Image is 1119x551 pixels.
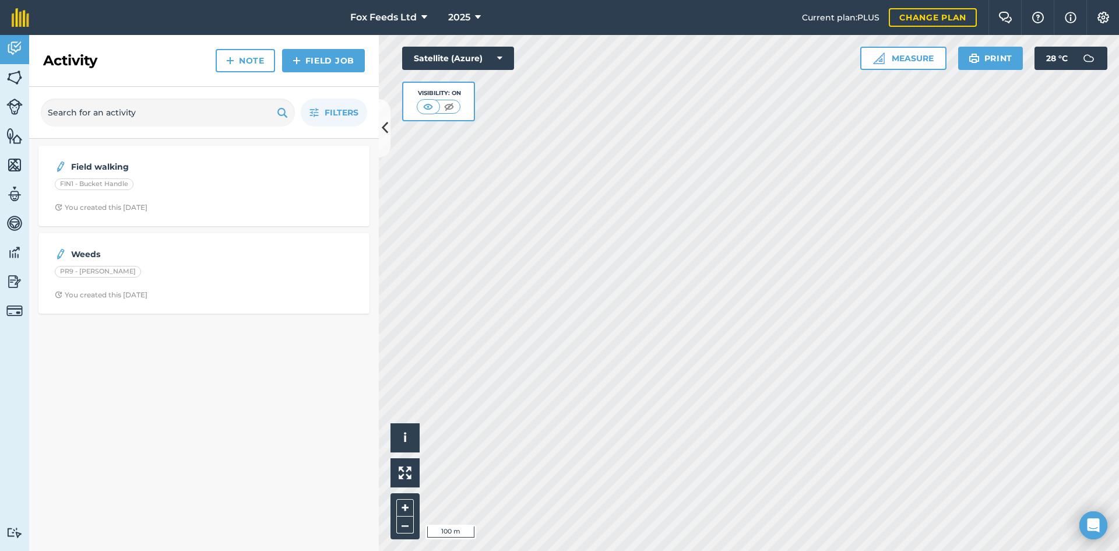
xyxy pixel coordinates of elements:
[402,47,514,70] button: Satellite (Azure)
[6,69,23,86] img: svg+xml;base64,PHN2ZyB4bWxucz0iaHR0cDovL3d3dy53My5vcmcvMjAwMC9zdmciIHdpZHRoPSI1NiIgaGVpZ2h0PSI2MC...
[55,266,141,278] div: PR9 - [PERSON_NAME]
[403,430,407,445] span: i
[6,127,23,145] img: svg+xml;base64,PHN2ZyB4bWxucz0iaHR0cDovL3d3dy53My5vcmcvMjAwMC9zdmciIHdpZHRoPSI1NiIgaGVpZ2h0PSI2MC...
[958,47,1023,70] button: Print
[6,99,23,115] img: svg+xml;base64,PD94bWwgdmVyc2lvbj0iMS4wIiBlbmNvZGluZz0idXRmLTgiPz4KPCEtLSBHZW5lcmF0b3I6IEFkb2JlIE...
[282,49,365,72] a: Field Job
[55,247,66,261] img: svg+xml;base64,PD94bWwgdmVyc2lvbj0iMS4wIiBlbmNvZGluZz0idXRmLTgiPz4KPCEtLSBHZW5lcmF0b3I6IEFkb2JlIE...
[969,51,980,65] img: svg+xml;base64,PHN2ZyB4bWxucz0iaHR0cDovL3d3dy53My5vcmcvMjAwMC9zdmciIHdpZHRoPSIxOSIgaGVpZ2h0PSIyNC...
[55,160,66,174] img: svg+xml;base64,PD94bWwgdmVyc2lvbj0iMS4wIiBlbmNvZGluZz0idXRmLTgiPz4KPCEtLSBHZW5lcmF0b3I6IEFkb2JlIE...
[293,54,301,68] img: svg+xml;base64,PHN2ZyB4bWxucz0iaHR0cDovL3d3dy53My5vcmcvMjAwMC9zdmciIHdpZHRoPSIxNCIgaGVpZ2h0PSIyNC...
[1031,12,1045,23] img: A question mark icon
[1065,10,1076,24] img: svg+xml;base64,PHN2ZyB4bWxucz0iaHR0cDovL3d3dy53My5vcmcvMjAwMC9zdmciIHdpZHRoPSIxNyIgaGVpZ2h0PSIxNy...
[325,106,358,119] span: Filters
[55,203,147,212] div: You created this [DATE]
[301,99,367,127] button: Filters
[55,178,133,190] div: FIN1 - Bucket Handle
[216,49,275,72] a: Note
[442,101,456,113] img: svg+xml;base64,PHN2ZyB4bWxucz0iaHR0cDovL3d3dy53My5vcmcvMjAwMC9zdmciIHdpZHRoPSI1MCIgaGVpZ2h0PSI0MC...
[55,203,62,211] img: Clock with arrow pointing clockwise
[1034,47,1107,70] button: 28 °C
[43,51,97,70] h2: Activity
[998,12,1012,23] img: Two speech bubbles overlapping with the left bubble in the forefront
[6,273,23,290] img: svg+xml;base64,PD94bWwgdmVyc2lvbj0iMS4wIiBlbmNvZGluZz0idXRmLTgiPz4KPCEtLSBHZW5lcmF0b3I6IEFkb2JlIE...
[6,215,23,232] img: svg+xml;base64,PD94bWwgdmVyc2lvbj0iMS4wIiBlbmNvZGluZz0idXRmLTgiPz4KPCEtLSBHZW5lcmF0b3I6IEFkb2JlIE...
[860,47,946,70] button: Measure
[71,160,256,173] strong: Field walking
[399,466,411,479] img: Four arrows, one pointing top left, one top right, one bottom right and the last bottom left
[45,240,363,307] a: WeedsPR9 - [PERSON_NAME]Clock with arrow pointing clockwiseYou created this [DATE]
[6,244,23,261] img: svg+xml;base64,PD94bWwgdmVyc2lvbj0iMS4wIiBlbmNvZGluZz0idXRmLTgiPz4KPCEtLSBHZW5lcmF0b3I6IEFkb2JlIE...
[6,40,23,57] img: svg+xml;base64,PD94bWwgdmVyc2lvbj0iMS4wIiBlbmNvZGluZz0idXRmLTgiPz4KPCEtLSBHZW5lcmF0b3I6IEFkb2JlIE...
[41,99,295,127] input: Search for an activity
[55,290,147,300] div: You created this [DATE]
[1077,47,1100,70] img: svg+xml;base64,PD94bWwgdmVyc2lvbj0iMS4wIiBlbmNvZGluZz0idXRmLTgiPz4KPCEtLSBHZW5lcmF0b3I6IEFkb2JlIE...
[396,499,414,517] button: +
[802,11,879,24] span: Current plan : PLUS
[226,54,234,68] img: svg+xml;base64,PHN2ZyB4bWxucz0iaHR0cDovL3d3dy53My5vcmcvMjAwMC9zdmciIHdpZHRoPSIxNCIgaGVpZ2h0PSIyNC...
[350,10,417,24] span: Fox Feeds Ltd
[421,101,435,113] img: svg+xml;base64,PHN2ZyB4bWxucz0iaHR0cDovL3d3dy53My5vcmcvMjAwMC9zdmciIHdpZHRoPSI1MCIgaGVpZ2h0PSI0MC...
[396,517,414,534] button: –
[448,10,470,24] span: 2025
[390,423,420,452] button: i
[1096,12,1110,23] img: A cog icon
[417,89,461,98] div: Visibility: On
[873,52,885,64] img: Ruler icon
[277,106,288,120] img: svg+xml;base64,PHN2ZyB4bWxucz0iaHR0cDovL3d3dy53My5vcmcvMjAwMC9zdmciIHdpZHRoPSIxOSIgaGVpZ2h0PSIyNC...
[6,303,23,319] img: svg+xml;base64,PD94bWwgdmVyc2lvbj0iMS4wIiBlbmNvZGluZz0idXRmLTgiPz4KPCEtLSBHZW5lcmF0b3I6IEFkb2JlIE...
[12,8,29,27] img: fieldmargin Logo
[1046,47,1068,70] span: 28 ° C
[6,185,23,203] img: svg+xml;base64,PD94bWwgdmVyc2lvbj0iMS4wIiBlbmNvZGluZz0idXRmLTgiPz4KPCEtLSBHZW5lcmF0b3I6IEFkb2JlIE...
[45,153,363,219] a: Field walkingFIN1 - Bucket HandleClock with arrow pointing clockwiseYou created this [DATE]
[71,248,256,261] strong: Weeds
[6,527,23,538] img: svg+xml;base64,PD94bWwgdmVyc2lvbj0iMS4wIiBlbmNvZGluZz0idXRmLTgiPz4KPCEtLSBHZW5lcmF0b3I6IEFkb2JlIE...
[55,291,62,299] img: Clock with arrow pointing clockwise
[1079,511,1107,539] div: Open Intercom Messenger
[889,8,977,27] a: Change plan
[6,156,23,174] img: svg+xml;base64,PHN2ZyB4bWxucz0iaHR0cDovL3d3dy53My5vcmcvMjAwMC9zdmciIHdpZHRoPSI1NiIgaGVpZ2h0PSI2MC...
